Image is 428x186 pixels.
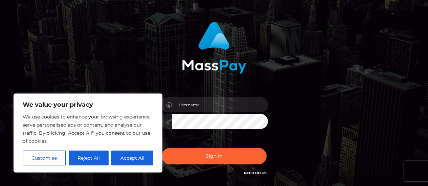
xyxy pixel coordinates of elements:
img: MassPay Login [182,22,246,74]
p: We value your privacy [23,101,153,109]
button: Accept All [111,151,153,165]
a: Need Help? [244,171,267,175]
button: Customise [23,151,66,165]
div: We value your privacy [14,94,162,172]
button: Reject All [69,151,109,165]
input: Username... [172,97,268,112]
button: Sign in [162,148,267,164]
p: We use cookies to enhance your browsing experience, serve personalised ads or content, and analys... [23,113,153,145]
